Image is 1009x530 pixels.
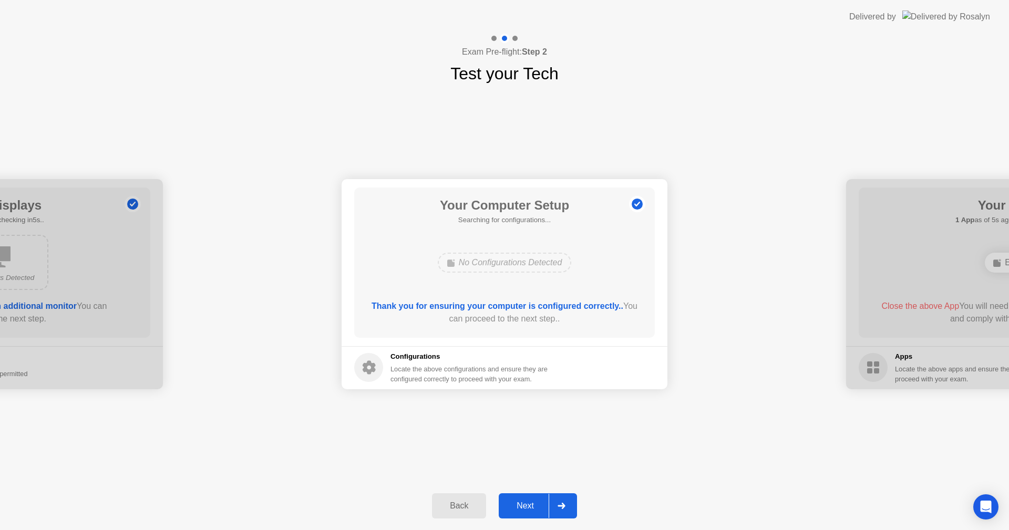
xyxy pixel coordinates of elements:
button: Back [432,493,486,518]
div: Locate the above configurations and ensure they are configured correctly to proceed with your exam. [390,364,550,384]
b: Thank you for ensuring your computer is configured correctly.. [372,302,623,310]
div: Next [502,501,549,511]
button: Next [499,493,577,518]
h1: Your Computer Setup [440,196,569,215]
h1: Test your Tech [450,61,559,86]
img: Delivered by Rosalyn [902,11,990,23]
h4: Exam Pre-flight: [462,46,547,58]
div: No Configurations Detected [438,253,572,273]
h5: Searching for configurations... [440,215,569,225]
div: Open Intercom Messenger [973,494,998,519]
h5: Configurations [390,351,550,362]
div: You can proceed to the next step.. [369,300,640,325]
div: Delivered by [849,11,896,23]
b: Step 2 [522,47,547,56]
div: Back [435,501,483,511]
